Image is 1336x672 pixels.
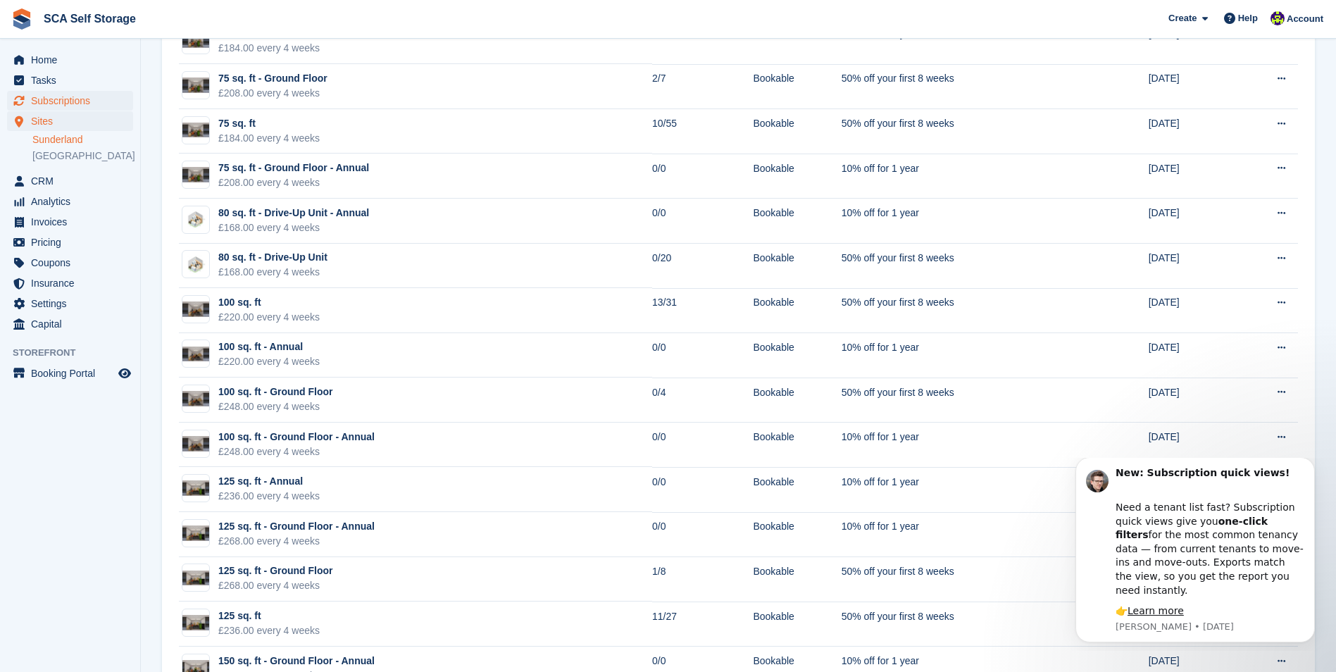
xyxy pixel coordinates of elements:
[842,64,1083,109] td: 50% off your first 8 weeks
[218,444,375,459] div: £248.00 every 4 weeks
[218,654,375,668] div: 150 sq. ft - Ground Floor - Annual
[753,602,841,647] td: Bookable
[61,163,250,175] p: Message from Steven, sent 1d ago
[7,50,133,70] a: menu
[218,116,320,131] div: 75 sq. ft
[842,467,1083,512] td: 10% off for 1 year
[182,615,209,630] img: 125%20SQ.FT.jpg
[652,378,753,423] td: 0/4
[652,512,753,557] td: 0/0
[31,363,116,383] span: Booking Portal
[31,192,116,211] span: Analytics
[218,534,375,549] div: £268.00 every 4 weeks
[1149,154,1235,199] td: [DATE]
[31,232,116,252] span: Pricing
[31,273,116,293] span: Insurance
[652,199,753,244] td: 0/0
[218,623,320,638] div: £236.00 every 4 weeks
[842,288,1083,333] td: 50% off your first 8 weeks
[218,564,333,578] div: 125 sq. ft - Ground Floor
[182,301,209,317] img: 100%20SQ.FT-2.jpg
[753,109,841,154] td: Bookable
[218,430,375,444] div: 100 sq. ft - Ground Floor - Annual
[1149,423,1235,468] td: [DATE]
[32,12,54,35] img: Profile image for Steven
[182,571,209,586] img: 125%20SQ.FT.jpg
[182,525,209,541] img: 125%20SQ.FT.jpg
[61,9,235,20] b: New: Subscription quick views!
[182,255,209,274] img: SCA-80sqft.jpg
[842,512,1083,557] td: 10% off for 1 year
[182,436,209,452] img: 100%20SQ.FT-2.jpg
[7,171,133,191] a: menu
[7,273,133,293] a: menu
[842,333,1083,378] td: 10% off for 1 year
[218,354,320,369] div: £220.00 every 4 weeks
[218,385,333,399] div: 100 sq. ft - Ground Floor
[218,310,320,325] div: £220.00 every 4 weeks
[182,77,209,93] img: 75%20SQ.FT.jpg
[7,212,133,232] a: menu
[218,71,327,86] div: 75 sq. ft - Ground Floor
[218,609,320,623] div: 125 sq. ft
[842,423,1083,468] td: 10% off for 1 year
[61,147,250,161] div: 👉
[218,265,327,280] div: £168.00 every 4 weeks
[652,288,753,333] td: 13/31
[182,32,209,48] img: 75%20SQ.FT.jpg
[31,314,116,334] span: Capital
[182,210,209,229] img: SCA-80sqft.jpg
[842,602,1083,647] td: 50% off your first 8 weeks
[218,519,375,534] div: 125 sq. ft - Ground Floor - Annual
[7,111,133,131] a: menu
[842,199,1083,244] td: 10% off for 1 year
[182,480,209,496] img: 125%20SQ.FT.jpg
[842,244,1083,289] td: 50% off your first 8 weeks
[753,154,841,199] td: Bookable
[218,220,369,235] div: £168.00 every 4 weeks
[1149,333,1235,378] td: [DATE]
[842,20,1083,65] td: 10% off for 1 year
[652,154,753,199] td: 0/0
[218,578,333,593] div: £268.00 every 4 weeks
[218,489,320,504] div: £236.00 every 4 weeks
[652,467,753,512] td: 0/0
[31,294,116,313] span: Settings
[652,64,753,109] td: 2/7
[7,314,133,334] a: menu
[1149,199,1235,244] td: [DATE]
[1054,458,1336,651] iframe: Intercom notifications message
[1149,288,1235,333] td: [DATE]
[652,20,753,65] td: 0/0
[218,250,327,265] div: 80 sq. ft - Drive-Up Unit
[218,86,327,101] div: £208.00 every 4 weeks
[1149,378,1235,423] td: [DATE]
[842,378,1083,423] td: 50% off your first 8 weeks
[218,340,320,354] div: 100 sq. ft - Annual
[753,199,841,244] td: Bookable
[1168,11,1197,25] span: Create
[73,147,130,158] a: Learn more
[753,244,841,289] td: Bookable
[1149,244,1235,289] td: [DATE]
[652,423,753,468] td: 0/0
[753,512,841,557] td: Bookable
[652,557,753,602] td: 1/8
[218,399,333,414] div: £248.00 every 4 weeks
[218,41,320,56] div: £184.00 every 4 weeks
[218,161,369,175] div: 75 sq. ft - Ground Floor - Annual
[32,133,133,147] a: Sunderland
[7,363,133,383] a: menu
[31,50,116,70] span: Home
[753,378,841,423] td: Bookable
[652,602,753,647] td: 11/27
[842,557,1083,602] td: 50% off your first 8 weeks
[753,467,841,512] td: Bookable
[218,474,320,489] div: 125 sq. ft - Annual
[652,244,753,289] td: 0/20
[753,20,841,65] td: Bookable
[116,365,133,382] a: Preview store
[218,131,320,146] div: £184.00 every 4 weeks
[1287,12,1323,26] span: Account
[753,333,841,378] td: Bookable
